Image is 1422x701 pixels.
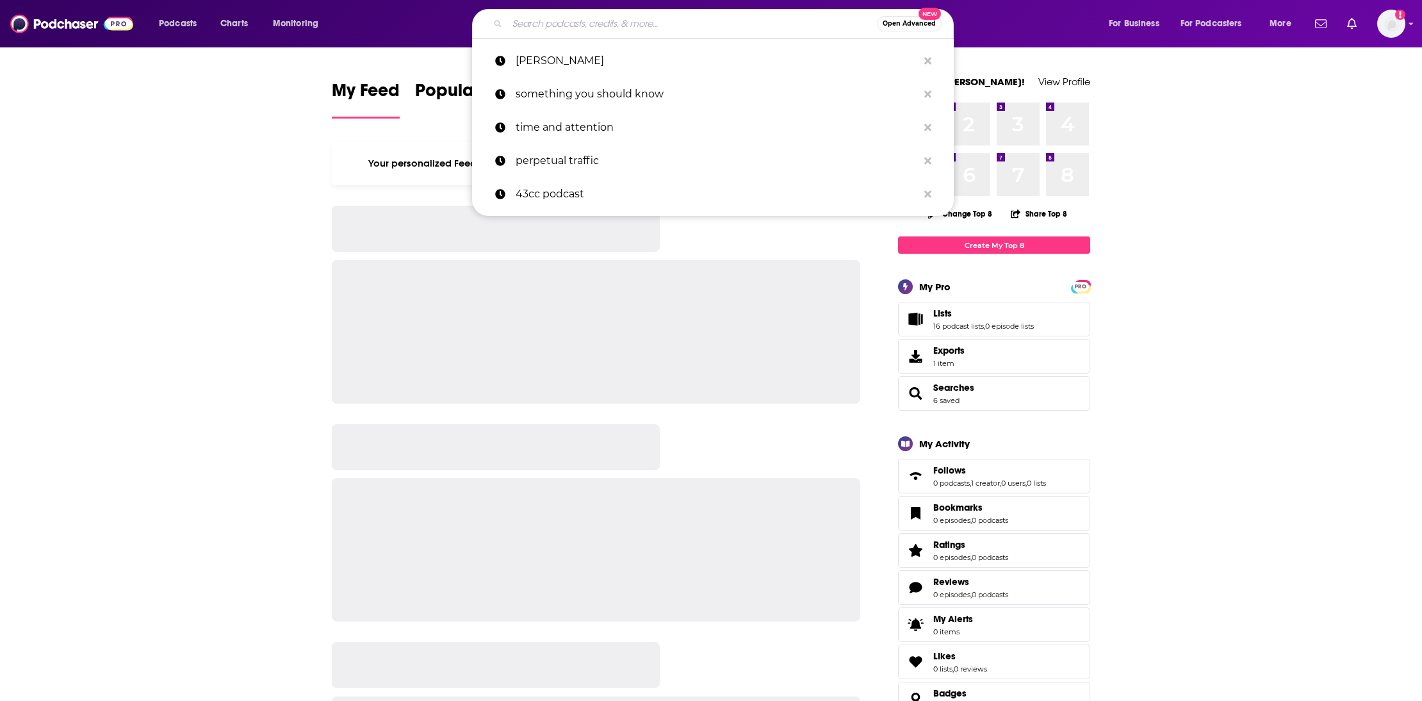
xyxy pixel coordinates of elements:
a: 0 podcasts [972,516,1008,525]
a: Show notifications dropdown [1342,13,1362,35]
button: Change Top 8 [920,206,1000,222]
span: , [970,516,972,525]
a: Charts [212,13,256,34]
a: 43cc podcast [472,177,954,211]
a: View Profile [1038,76,1090,88]
button: open menu [264,13,335,34]
span: New [919,8,942,20]
span: Lists [898,302,1090,336]
a: Follows [933,465,1046,476]
a: 16 podcast lists [933,322,984,331]
p: perpetual traffic [516,144,918,177]
span: Likes [898,645,1090,679]
a: something you should know [472,78,954,111]
span: Bookmarks [933,502,983,513]
button: Open AdvancedNew [877,16,942,31]
a: time and attention [472,111,954,144]
div: My Pro [919,281,951,293]
span: , [970,479,971,488]
span: Podcasts [159,15,197,33]
a: Welcome [PERSON_NAME]! [898,76,1025,88]
a: 0 episode lists [985,322,1034,331]
a: 0 episodes [933,553,970,562]
a: Popular Feed [415,79,524,119]
span: Open Advanced [883,21,936,27]
a: Badges [933,688,972,699]
a: 1 creator [971,479,1000,488]
a: 0 episodes [933,516,970,525]
a: Likes [933,650,987,662]
span: , [1000,479,1001,488]
span: Charts [220,15,248,33]
p: 43cc podcast [516,177,918,211]
a: Ratings [933,539,1008,550]
span: Logged in as cduhigg [1377,10,1405,38]
span: Likes [933,650,956,662]
span: Reviews [898,570,1090,605]
a: Searches [933,382,974,393]
span: For Podcasters [1181,15,1242,33]
span: My Alerts [933,613,973,625]
span: , [952,664,954,673]
a: Bookmarks [903,504,928,522]
p: something you should know [516,78,918,111]
a: Reviews [933,576,1008,588]
input: Search podcasts, credits, & more... [507,13,877,34]
button: Share Top 8 [1010,201,1068,226]
a: 0 lists [1027,479,1046,488]
p: emma grede [516,44,918,78]
a: 0 episodes [933,590,970,599]
a: Lists [933,308,1034,319]
span: Ratings [933,539,965,550]
span: Follows [933,465,966,476]
a: Exports [898,339,1090,374]
img: User Profile [1377,10,1405,38]
button: open menu [1100,13,1175,34]
img: Podchaser - Follow, Share and Rate Podcasts [10,12,133,36]
div: My Activity [919,438,970,450]
a: perpetual traffic [472,144,954,177]
a: My Alerts [898,607,1090,642]
span: Exports [933,345,965,356]
span: Badges [933,688,967,699]
a: 0 reviews [954,664,987,673]
button: open menu [1261,13,1307,34]
a: Create My Top 8 [898,236,1090,254]
span: 1 item [933,359,965,368]
span: My Feed [332,79,400,109]
button: open menu [1172,13,1261,34]
span: Follows [898,459,1090,493]
button: Show profile menu [1377,10,1405,38]
div: Search podcasts, credits, & more... [484,9,966,38]
a: 6 saved [933,396,960,405]
span: Bookmarks [898,496,1090,531]
a: [PERSON_NAME] [472,44,954,78]
span: Monitoring [273,15,318,33]
span: , [984,322,985,331]
a: Reviews [903,579,928,597]
a: 0 podcasts [972,590,1008,599]
span: Reviews [933,576,969,588]
a: Ratings [903,541,928,559]
a: 0 lists [933,664,952,673]
a: Bookmarks [933,502,1008,513]
svg: Add a profile image [1395,10,1405,20]
div: Your personalized Feed is curated based on the Podcasts, Creators, Users, and Lists that you Follow. [332,142,860,185]
a: PRO [1073,281,1088,291]
a: Searches [903,384,928,402]
span: Ratings [898,533,1090,568]
a: Show notifications dropdown [1310,13,1332,35]
span: , [1026,479,1027,488]
span: Exports [903,347,928,365]
p: time and attention [516,111,918,144]
a: 0 users [1001,479,1026,488]
a: Likes [903,653,928,671]
a: Follows [903,467,928,485]
span: , [970,590,972,599]
span: , [970,553,972,562]
span: PRO [1073,282,1088,292]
